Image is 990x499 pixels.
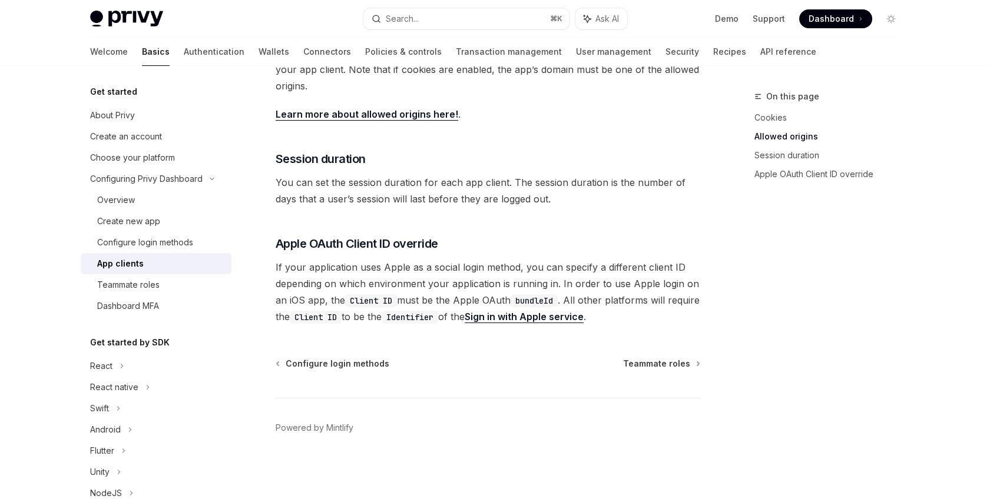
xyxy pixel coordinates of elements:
[90,85,137,99] h5: Get started
[90,129,162,144] div: Create an account
[754,108,910,127] a: Cookies
[90,380,138,394] div: React native
[303,38,351,66] a: Connectors
[276,422,353,434] a: Powered by Mintlify
[184,38,244,66] a: Authentication
[286,358,389,370] span: Configure login methods
[90,38,128,66] a: Welcome
[754,165,910,184] a: Apple OAuth Client ID override
[386,12,419,26] div: Search...
[142,38,170,66] a: Basics
[90,172,203,186] div: Configuring Privy Dashboard
[363,8,570,29] button: Search...⌘K
[90,151,175,165] div: Choose your platform
[90,423,121,437] div: Android
[81,105,231,126] a: About Privy
[90,335,170,350] h5: Get started by SDK
[715,13,739,25] a: Demo
[277,358,389,370] a: Configure login methods
[713,38,746,66] a: Recipes
[81,295,231,317] a: Dashboard MFA
[754,146,910,165] a: Session duration
[90,444,114,458] div: Flutter
[90,108,135,122] div: About Privy
[276,151,366,167] span: Session duration
[276,108,458,121] a: Learn more about allowed origins here!
[760,38,816,66] a: API reference
[753,13,785,25] a: Support
[97,214,160,228] div: Create new app
[809,13,854,25] span: Dashboard
[276,106,700,122] span: .
[754,127,910,146] a: Allowed origins
[90,401,109,415] div: Swift
[345,294,397,307] code: Client ID
[576,38,651,66] a: User management
[799,9,872,28] a: Dashboard
[276,259,700,325] span: If your application uses Apple as a social login method, you can specify a different client ID de...
[382,311,438,324] code: Identifier
[550,14,562,24] span: ⌘ K
[365,38,442,66] a: Policies & controls
[882,9,900,28] button: Toggle dark mode
[465,311,584,323] a: Sign in with Apple service
[81,274,231,295] a: Teammate roles
[456,38,562,66] a: Transaction management
[276,174,700,207] span: You can set the session duration for each app client. The session duration is the number of days ...
[766,89,819,104] span: On this page
[290,311,342,324] code: Client ID
[90,11,163,27] img: light logo
[595,13,619,25] span: Ask AI
[665,38,699,66] a: Security
[259,38,289,66] a: Wallets
[97,193,135,207] div: Overview
[81,189,231,211] a: Overview
[81,232,231,253] a: Configure login methods
[90,465,110,479] div: Unity
[97,235,193,249] div: Configure login methods
[81,147,231,168] a: Choose your platform
[511,294,558,307] code: bundleId
[276,45,700,94] span: Each app client can have a different set of allowed origins. You can set allowed origins on your ...
[623,358,699,370] a: Teammate roles
[81,211,231,232] a: Create new app
[90,359,112,373] div: React
[81,253,231,274] a: App clients
[81,126,231,147] a: Create an account
[575,8,627,29] button: Ask AI
[97,299,159,313] div: Dashboard MFA
[623,358,690,370] span: Teammate roles
[97,278,160,292] div: Teammate roles
[276,235,438,252] span: Apple OAuth Client ID override
[97,257,144,271] div: App clients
